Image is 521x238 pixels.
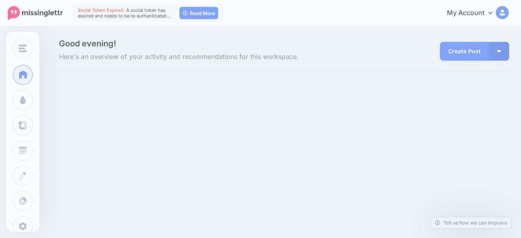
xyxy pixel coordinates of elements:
img: menu.png [19,45,27,52]
a: Read More [180,7,218,19]
a: Create Post [440,42,489,61]
span: Good evening! [59,39,116,48]
a: Tell us how we can improve [431,217,511,228]
img: arrow-down-white.png [497,50,501,52]
span: Social Token Expired. [78,7,125,13]
img: Missinglettr [8,6,63,20]
a: My Account [439,3,509,23]
span: Here's an overview of your activity and recommendations for this workspace. [59,52,355,62]
span: A social token has expired and needs to be re-authenticated… [78,7,171,19]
